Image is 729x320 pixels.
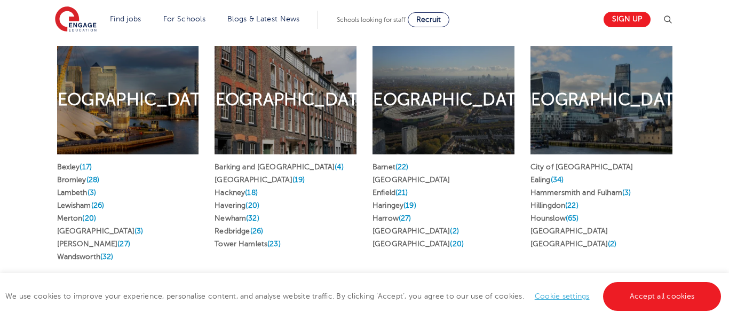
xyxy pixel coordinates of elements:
a: Hillingdon(22) [530,201,579,209]
span: (3) [88,189,96,197]
h2: [GEOGRAPHIC_DATA] [355,89,532,111]
a: City of [GEOGRAPHIC_DATA] [530,163,633,171]
span: (26) [250,227,264,235]
a: Bromley(28) [57,176,100,184]
img: Engage Education [55,6,97,33]
a: Lambeth(3) [57,189,96,197]
a: Accept all cookies [603,282,722,311]
span: (19) [292,176,305,184]
a: For Schools [163,15,205,23]
a: Blogs & Latest News [227,15,300,23]
a: Hackney(18) [215,189,258,197]
span: (22) [395,163,409,171]
span: (18) [245,189,258,197]
a: Redbridge(26) [215,227,263,235]
a: [GEOGRAPHIC_DATA](2) [373,227,459,235]
a: Hammersmith and Fulham(3) [530,189,631,197]
span: (20) [450,240,464,248]
span: (22) [565,201,579,209]
a: Havering(20) [215,201,259,209]
span: (27) [399,214,411,222]
span: (32) [246,214,259,222]
a: Recruit [408,12,449,27]
span: (2) [450,227,458,235]
span: (32) [100,253,114,261]
a: Bexley(17) [57,163,92,171]
span: (4) [335,163,343,171]
span: (27) [117,240,130,248]
span: (26) [91,201,105,209]
span: (20) [245,201,259,209]
a: [GEOGRAPHIC_DATA](2) [530,240,617,248]
a: Tower Hamlets(23) [215,240,280,248]
span: Recruit [416,15,441,24]
a: [PERSON_NAME](27) [57,240,130,248]
a: Sign up [604,12,651,27]
a: [GEOGRAPHIC_DATA](3) [57,227,144,235]
span: (19) [403,201,416,209]
h2: [GEOGRAPHIC_DATA] [39,89,216,111]
span: Schools looking for staff [337,16,406,24]
span: (17) [80,163,92,171]
a: Find jobs [110,15,141,23]
a: Lewisham(26) [57,201,105,209]
span: (20) [82,214,96,222]
h2: [GEOGRAPHIC_DATA] [513,89,689,111]
a: Newham(32) [215,214,259,222]
a: Cookie settings [535,292,590,300]
span: (28) [86,176,100,184]
a: Barnet(22) [373,163,408,171]
a: Haringey(19) [373,201,416,209]
span: We use cookies to improve your experience, personalise content, and analyse website traffic. By c... [5,292,724,300]
span: (21) [395,189,408,197]
a: [GEOGRAPHIC_DATA](20) [373,240,464,248]
a: Harrow(27) [373,214,411,222]
a: Barking and [GEOGRAPHIC_DATA](4) [215,163,344,171]
a: Ealing(34) [530,176,564,184]
span: (34) [551,176,564,184]
a: Wandsworth(32) [57,253,114,261]
a: Hounslow(65) [530,214,579,222]
a: [GEOGRAPHIC_DATA](19) [215,176,305,184]
span: (65) [566,214,579,222]
a: [GEOGRAPHIC_DATA] [530,227,608,235]
h2: [GEOGRAPHIC_DATA] [197,89,374,111]
a: [GEOGRAPHIC_DATA] [373,176,450,184]
a: Merton(20) [57,214,96,222]
span: (3) [622,189,631,197]
span: (23) [267,240,281,248]
span: (2) [608,240,616,248]
a: Enfield(21) [373,189,408,197]
span: (3) [134,227,143,235]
